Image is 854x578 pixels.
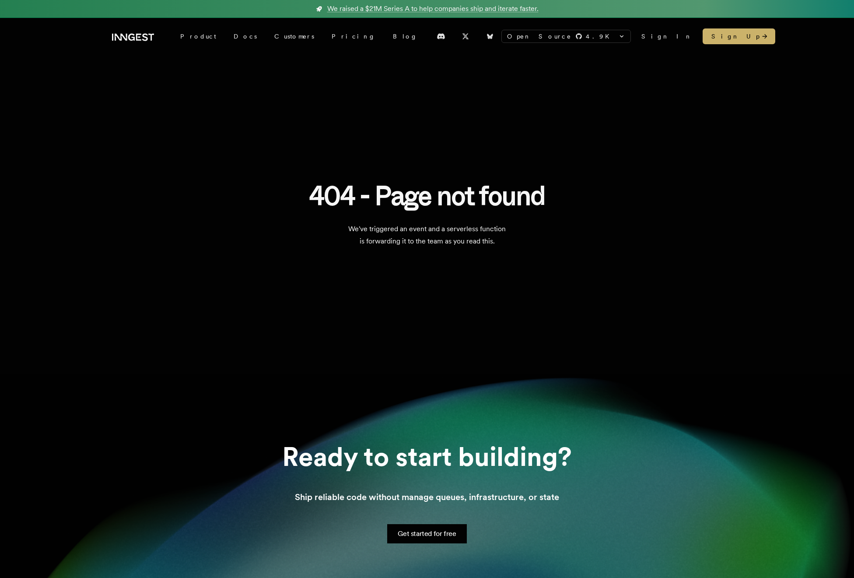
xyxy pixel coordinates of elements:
a: Docs [225,28,266,44]
a: Sign In [641,32,692,41]
a: X [456,29,475,43]
span: We raised a $21M Series A to help companies ship and iterate faster. [327,4,539,14]
span: Open Source [507,32,572,41]
a: Get started for free [387,524,466,543]
a: Customers [266,28,323,44]
a: Pricing [323,28,384,44]
a: Bluesky [480,29,500,43]
a: Discord [431,29,451,43]
h2: Ready to start building? [282,444,572,470]
p: We've triggered an event and a serverless function is forwarding it to the team as you read this. [301,223,553,247]
p: Ship reliable code without manage queues, infrastructure, or state [295,491,559,503]
a: Blog [384,28,426,44]
span: 4.9 K [586,32,615,41]
h1: 404 - Page not found [309,181,545,211]
a: Sign Up [703,28,775,44]
div: Product [171,28,225,44]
